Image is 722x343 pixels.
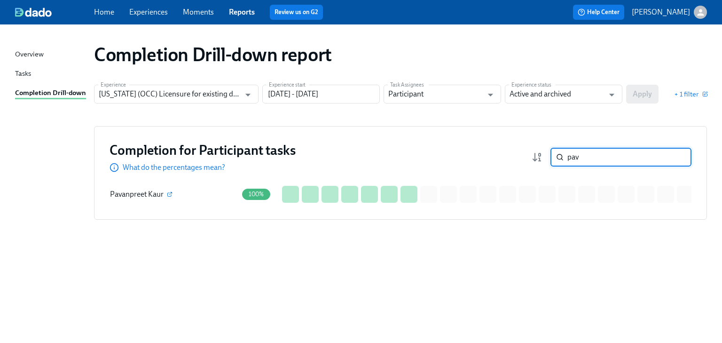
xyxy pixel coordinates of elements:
button: Open [483,88,498,102]
button: Review us on G2 [270,5,323,20]
button: Open [604,88,619,102]
button: + 1 filter [674,89,707,99]
h1: Completion Drill-down report [94,43,332,66]
a: Review us on G2 [275,8,318,17]
a: Overview [15,49,86,61]
input: Search by name [567,148,691,167]
a: dado [15,8,94,17]
a: Completion Drill-down [15,88,86,99]
a: Experiences [129,8,168,16]
button: Help Center [573,5,624,20]
svg: Completion rate (low to high) [532,152,543,163]
a: Moments [183,8,214,16]
span: 100% [243,191,270,198]
div: Tasks [15,68,31,80]
a: Home [94,8,114,16]
span: Help Center [578,8,620,17]
p: [PERSON_NAME] [632,7,690,17]
a: Tasks [15,68,86,80]
div: Overview [15,49,44,61]
h3: Completion for Participant tasks [110,142,296,159]
img: dado [15,8,52,17]
a: Reports [229,8,255,16]
button: [PERSON_NAME] [632,6,707,19]
p: What do the percentages mean? [123,162,225,173]
button: Open [241,88,255,102]
span: Pavanpreet Kaur [110,190,164,199]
